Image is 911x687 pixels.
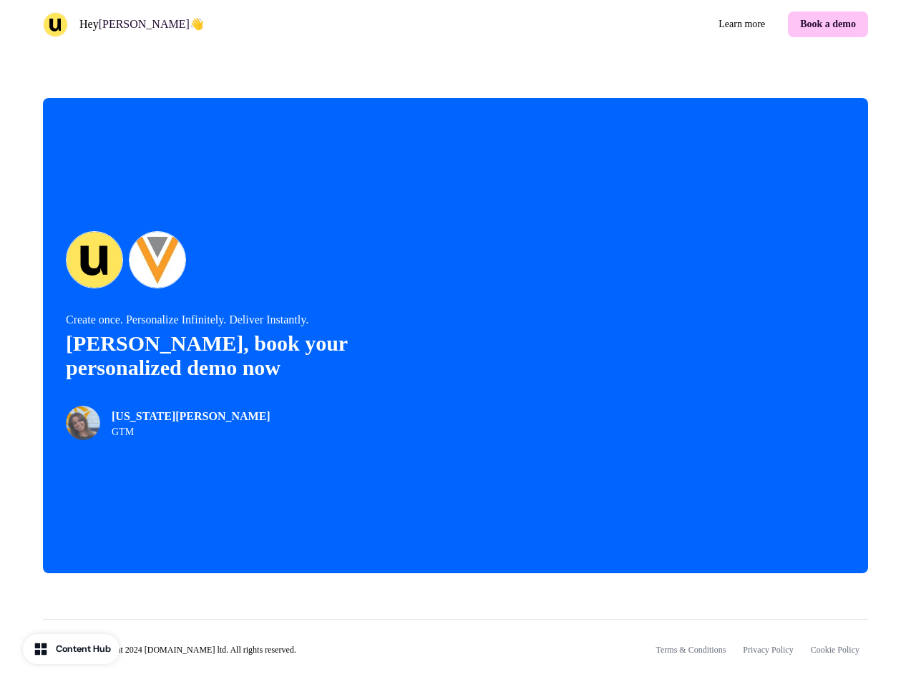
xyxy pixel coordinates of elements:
span: [PERSON_NAME] [99,18,190,30]
iframe: Calendly Scheduling Page [559,121,845,550]
p: [US_STATE][PERSON_NAME] [112,408,271,425]
p: Hey 👋 [79,16,204,33]
p: [PERSON_NAME], book your personalized demo now [66,331,456,380]
div: Content Hub [56,642,111,656]
button: Content Hub [23,634,120,664]
a: Cookie Policy [802,637,868,663]
p: © Copyright 2024 [DOMAIN_NAME] ltd. All rights reserved. [79,645,296,656]
p: Create once. Personalize Infinitely. Deliver Instantly. [66,311,456,328]
button: Book a demo [788,11,868,37]
p: GTM [112,427,271,438]
a: Learn more [707,11,776,37]
a: Privacy Policy [734,637,802,663]
a: Terms & Conditions [648,637,735,663]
